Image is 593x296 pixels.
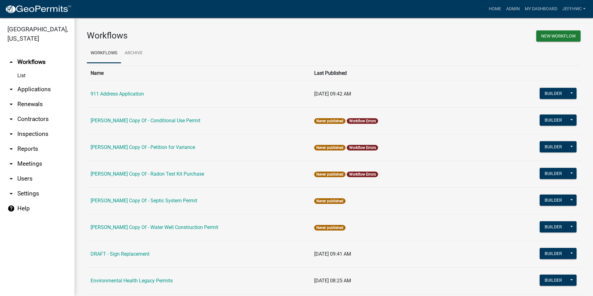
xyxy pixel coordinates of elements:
[91,278,173,284] a: Environmental Health Legacy Permits
[7,130,15,138] i: arrow_drop_down
[7,160,15,168] i: arrow_drop_down
[91,198,197,204] a: [PERSON_NAME] Copy Of - Septic System Permit
[540,195,567,206] button: Builder
[314,225,346,231] span: Never published
[314,198,346,204] span: Never published
[349,172,376,177] a: Workflow Errors
[91,171,204,177] a: [PERSON_NAME] Copy Of - Radon Test Kit Purchase
[7,58,15,66] i: arrow_drop_up
[7,115,15,123] i: arrow_drop_down
[540,221,567,232] button: Builder
[504,3,522,15] a: Admin
[540,248,567,259] button: Builder
[91,224,218,230] a: [PERSON_NAME] Copy Of - Water Well Construction Permit
[87,30,329,41] h3: Workflows
[91,118,200,123] a: [PERSON_NAME] Copy Of - Conditional Use Permit
[540,141,567,152] button: Builder
[540,168,567,179] button: Builder
[7,101,15,108] i: arrow_drop_down
[560,3,588,15] a: JeffHWC
[7,145,15,153] i: arrow_drop_down
[7,205,15,212] i: help
[486,3,504,15] a: Home
[7,175,15,182] i: arrow_drop_down
[87,65,310,81] th: Name
[314,172,346,177] span: Never published
[314,278,351,284] span: [DATE] 08:25 AM
[314,91,351,97] span: [DATE] 09:42 AM
[540,88,567,99] button: Builder
[349,119,376,123] a: Workflow Errors
[540,275,567,286] button: Builder
[536,30,581,42] button: New Workflow
[91,144,195,150] a: [PERSON_NAME] Copy Of - Petition for Variance
[91,91,144,97] a: 911 Address Application
[314,118,346,124] span: Never published
[540,114,567,126] button: Builder
[522,3,560,15] a: My Dashboard
[87,43,121,63] a: Workflows
[7,190,15,197] i: arrow_drop_down
[314,145,346,150] span: Never published
[91,251,149,257] a: DRAFT - Sign Replacement
[349,146,376,150] a: Workflow Errors
[121,43,146,63] a: Archive
[310,65,506,81] th: Last Published
[314,251,351,257] span: [DATE] 09:41 AM
[7,86,15,93] i: arrow_drop_down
